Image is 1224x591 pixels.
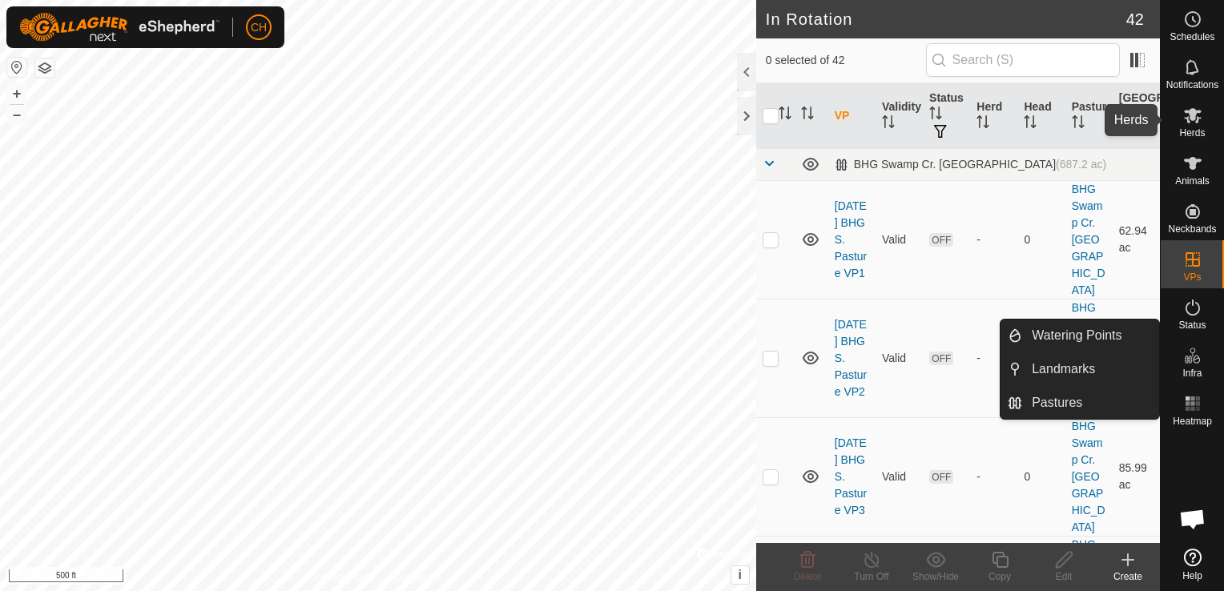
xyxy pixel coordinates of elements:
[1024,118,1037,131] p-sorticon: Activate to sort
[1173,416,1212,426] span: Heatmap
[1113,417,1160,536] td: 85.99 ac
[1119,126,1132,139] p-sorticon: Activate to sort
[1179,128,1205,138] span: Herds
[1096,569,1160,584] div: Create
[929,109,942,122] p-sorticon: Activate to sort
[1022,320,1159,352] a: Watering Points
[1168,224,1216,234] span: Neckbands
[1178,320,1206,330] span: Status
[976,468,1011,485] div: -
[1126,7,1144,31] span: 42
[766,52,926,69] span: 0 selected of 42
[1161,542,1224,587] a: Help
[835,318,867,398] a: [DATE] BHG S. Pasture VP2
[1175,176,1210,186] span: Animals
[1113,83,1160,149] th: [GEOGRAPHIC_DATA] Area
[876,417,923,536] td: Valid
[1017,180,1065,299] td: 0
[7,58,26,77] button: Reset Map
[1113,180,1160,299] td: 62.94 ac
[1182,571,1202,581] span: Help
[35,58,54,78] button: Map Layers
[1182,368,1202,378] span: Infra
[835,158,1106,171] div: BHG Swamp Cr. [GEOGRAPHIC_DATA]
[1017,299,1065,417] td: 0
[1017,83,1065,149] th: Head
[835,436,867,517] a: [DATE] BHG S. Pasture VP3
[739,568,742,581] span: i
[1072,301,1105,415] a: BHG Swamp Cr. [GEOGRAPHIC_DATA]
[876,299,923,417] td: Valid
[929,233,953,247] span: OFF
[1065,83,1113,149] th: Pasture
[19,13,219,42] img: Gallagher Logo
[1017,417,1065,536] td: 0
[968,569,1032,584] div: Copy
[970,83,1017,149] th: Herd
[1022,353,1159,385] a: Landmarks
[976,231,1011,248] div: -
[1032,569,1096,584] div: Edit
[7,105,26,124] button: –
[779,109,791,122] p-sorticon: Activate to sort
[315,570,375,585] a: Privacy Policy
[976,118,989,131] p-sorticon: Activate to sort
[1001,353,1159,385] li: Landmarks
[828,83,876,149] th: VP
[1169,495,1217,543] a: Open chat
[794,571,822,582] span: Delete
[394,570,441,585] a: Contact Us
[929,352,953,365] span: OFF
[1072,420,1105,533] a: BHG Swamp Cr. [GEOGRAPHIC_DATA]
[1170,32,1214,42] span: Schedules
[251,19,267,36] span: CH
[801,109,814,122] p-sorticon: Activate to sort
[839,569,904,584] div: Turn Off
[882,118,895,131] p-sorticon: Activate to sort
[1032,326,1121,345] span: Watering Points
[1032,360,1095,379] span: Landmarks
[1001,387,1159,419] li: Pastures
[835,199,867,279] a: [DATE] BHG S. Pasture VP1
[976,350,1011,367] div: -
[929,470,953,484] span: OFF
[1166,80,1218,90] span: Notifications
[926,43,1120,77] input: Search (S)
[1072,118,1085,131] p-sorticon: Activate to sort
[1113,299,1160,417] td: 95.48 ac
[1072,183,1105,296] a: BHG Swamp Cr. [GEOGRAPHIC_DATA]
[1001,320,1159,352] li: Watering Points
[766,10,1126,29] h2: In Rotation
[7,84,26,103] button: +
[1183,272,1201,282] span: VPs
[731,566,749,584] button: i
[1056,158,1106,171] span: (687.2 ac)
[1022,387,1159,419] a: Pastures
[904,569,968,584] div: Show/Hide
[923,83,970,149] th: Status
[1032,393,1082,412] span: Pastures
[876,180,923,299] td: Valid
[876,83,923,149] th: Validity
